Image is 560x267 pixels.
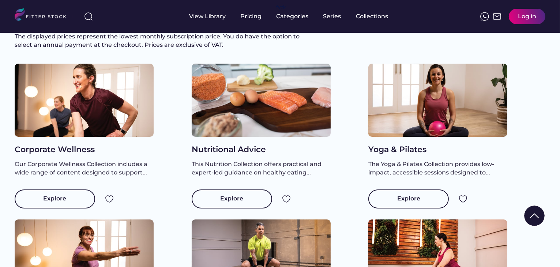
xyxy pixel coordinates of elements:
[480,12,489,21] img: meteor-icons_whatsapp%20%281%29.svg
[15,160,154,177] div: Our Corporate Wellness Collection includes a wide range of content designed to support...
[15,8,72,23] img: LOGO.svg
[105,195,114,203] img: Group%201000002324.svg
[277,4,286,11] div: fvck
[277,12,309,20] div: Categories
[356,12,388,20] div: Collections
[493,12,501,21] img: Frame%2051.svg
[524,206,545,226] img: Group%201000002322%20%281%29.svg
[15,144,154,155] div: Corporate Wellness
[241,12,262,20] div: Pricing
[189,12,226,20] div: View Library
[84,12,93,21] img: search-normal%203.svg
[282,195,291,203] img: Group%201000002324.svg
[44,195,67,203] div: Explore
[323,12,342,20] div: Series
[368,144,507,155] div: Yoga & Pilates
[459,195,467,203] img: Group%201000002324.svg
[192,160,331,177] div: This Nutrition Collection offers practical and expert-led guidance on healthy eating...
[220,195,243,203] div: Explore
[192,144,331,155] div: Nutritional Advice
[368,160,507,177] div: The Yoga & Pilates Collection provides low-impact, accessible sessions designed to...
[397,195,420,203] div: Explore
[518,12,536,20] div: Log in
